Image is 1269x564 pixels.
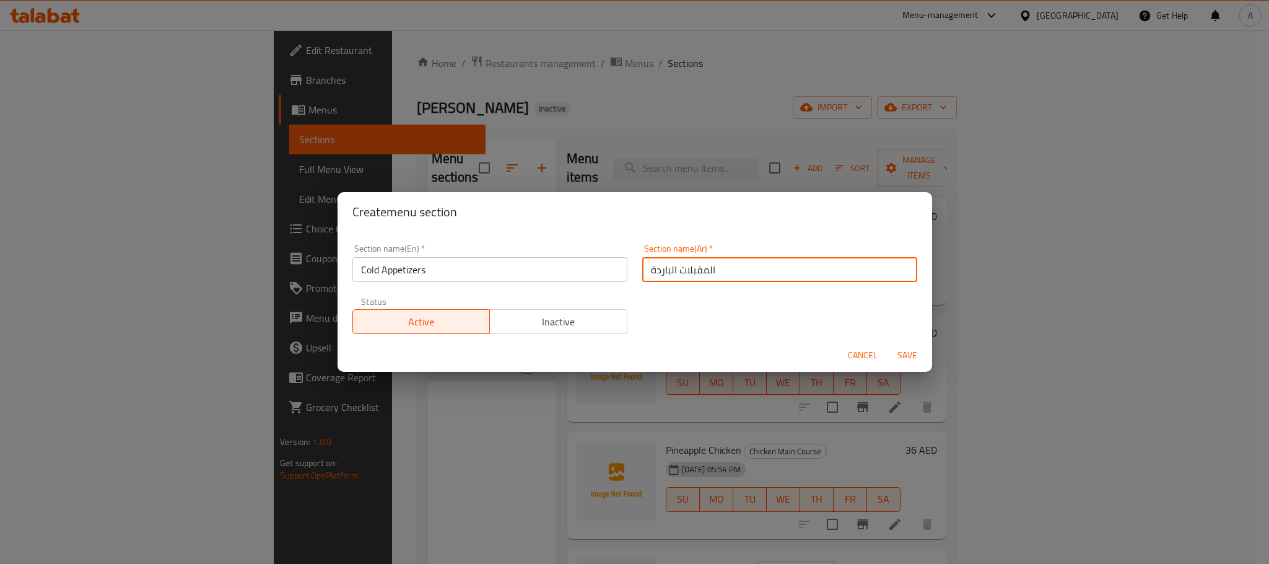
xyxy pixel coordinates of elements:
[843,344,883,367] button: Cancel
[892,348,922,363] span: Save
[848,348,878,363] span: Cancel
[352,202,917,222] h2: Create menu section
[642,257,917,282] input: Please enter section name(ar)
[495,313,622,331] span: Inactive
[352,309,491,334] button: Active
[489,309,627,334] button: Inactive
[887,344,927,367] button: Save
[352,257,627,282] input: Please enter section name(en)
[358,313,486,331] span: Active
